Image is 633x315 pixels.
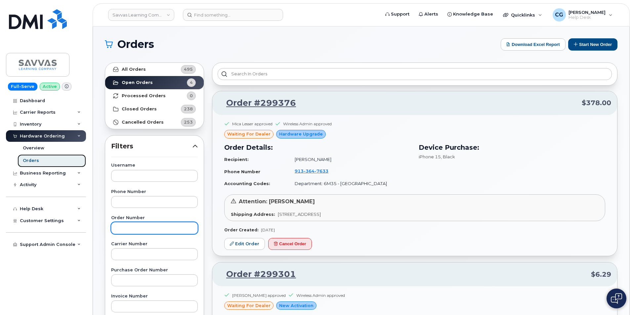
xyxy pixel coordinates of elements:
span: 495 [184,66,193,72]
span: waiting for dealer [227,131,271,137]
input: Search in orders [218,68,612,80]
strong: Cancelled Orders [122,120,164,125]
label: Invoice Number [111,294,198,298]
span: $6.29 [591,270,611,279]
div: Mica Lesser approved [232,121,273,127]
span: [DATE] [261,227,275,232]
span: 253 [184,119,193,125]
span: 364 [304,168,315,174]
span: New Activation [279,302,314,309]
a: 9133647633 [295,168,336,174]
span: $378.00 [582,98,611,108]
div: [PERSON_NAME] approved [232,293,286,298]
div: Wireless Admin approved [296,293,345,298]
a: All Orders495 [105,63,204,76]
span: 7633 [315,168,328,174]
strong: Processed Orders [122,93,166,98]
strong: Order Created: [224,227,258,232]
span: 913 [295,168,328,174]
span: 4 [190,79,193,86]
span: iPhone 15 [419,154,441,159]
a: Cancelled Orders253 [105,116,204,129]
button: Download Excel Report [501,38,566,51]
img: Open chat [611,293,622,304]
a: Open Orders4 [105,76,204,89]
span: Attention: [PERSON_NAME] [239,198,315,205]
label: Phone Number [111,190,198,194]
label: Order Number [111,216,198,220]
a: Order #299301 [218,268,296,280]
a: Order #299376 [218,97,296,109]
strong: Shipping Address: [231,212,275,217]
strong: Recipient: [224,157,249,162]
td: Department: 6M35 - [GEOGRAPHIC_DATA] [289,178,411,189]
span: [STREET_ADDRESS] [278,212,321,217]
h3: Device Purchase: [419,142,605,152]
label: Carrier Number [111,242,198,246]
strong: All Orders [122,67,146,72]
div: Wireless Admin approved [283,121,332,127]
span: 0 [190,93,193,99]
span: Hardware Upgrade [279,131,323,137]
label: Purchase Order Number [111,268,198,272]
span: Orders [117,39,154,49]
td: [PERSON_NAME] [289,154,411,165]
strong: Phone Number [224,169,260,174]
span: 238 [184,106,193,112]
span: Filters [111,141,192,151]
strong: Open Orders [122,80,153,85]
button: Cancel Order [268,238,312,250]
label: Username [111,163,198,168]
a: Processed Orders0 [105,89,204,102]
strong: Closed Orders [122,106,157,112]
a: Closed Orders238 [105,102,204,116]
button: Start New Order [568,38,617,51]
span: , Black [441,154,455,159]
span: waiting for dealer [227,302,271,309]
strong: Accounting Codes: [224,181,270,186]
h3: Order Details: [224,142,411,152]
a: Edit Order [224,238,265,250]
